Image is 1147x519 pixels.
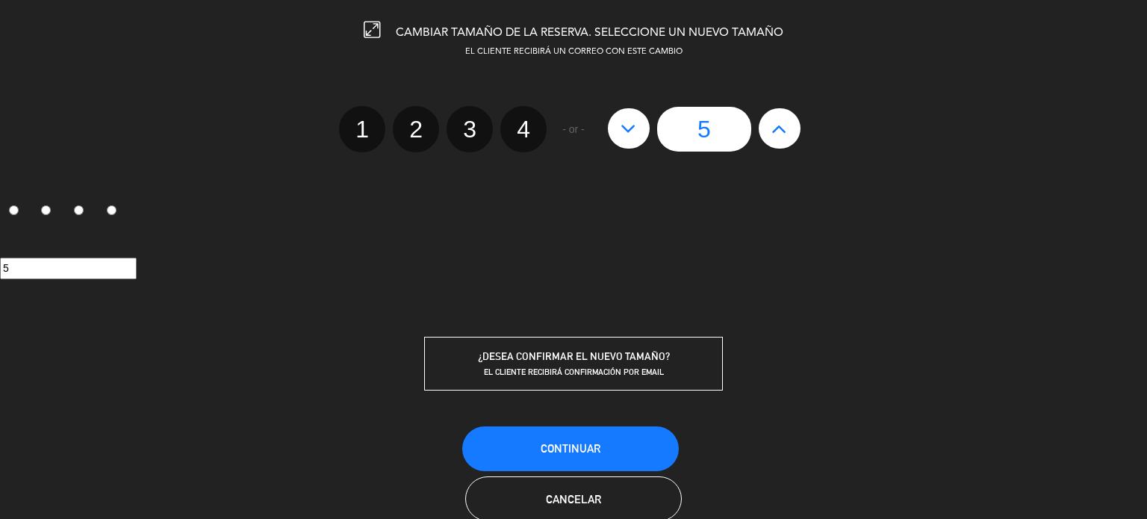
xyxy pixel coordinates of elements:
[393,106,439,152] label: 2
[541,442,600,455] span: Continuar
[396,27,783,39] span: CAMBIAR TAMAÑO DE LA RESERVA. SELECCIONE UN NUEVO TAMAÑO
[562,121,585,138] span: - or -
[500,106,547,152] label: 4
[484,367,664,377] span: EL CLIENTE RECIBIRÁ CONFIRMACIÓN POR EMAIL
[465,48,683,56] span: EL CLIENTE RECIBIRÁ UN CORREO CON ESTE CAMBIO
[33,199,66,225] label: 2
[447,106,493,152] label: 3
[107,205,116,215] input: 4
[462,426,679,471] button: Continuar
[98,199,131,225] label: 4
[74,205,84,215] input: 3
[546,493,601,506] span: Cancelar
[478,350,670,362] span: ¿DESEA CONFIRMAR EL NUEVO TAMAÑO?
[66,199,99,225] label: 3
[41,205,51,215] input: 2
[339,106,385,152] label: 1
[9,205,19,215] input: 1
